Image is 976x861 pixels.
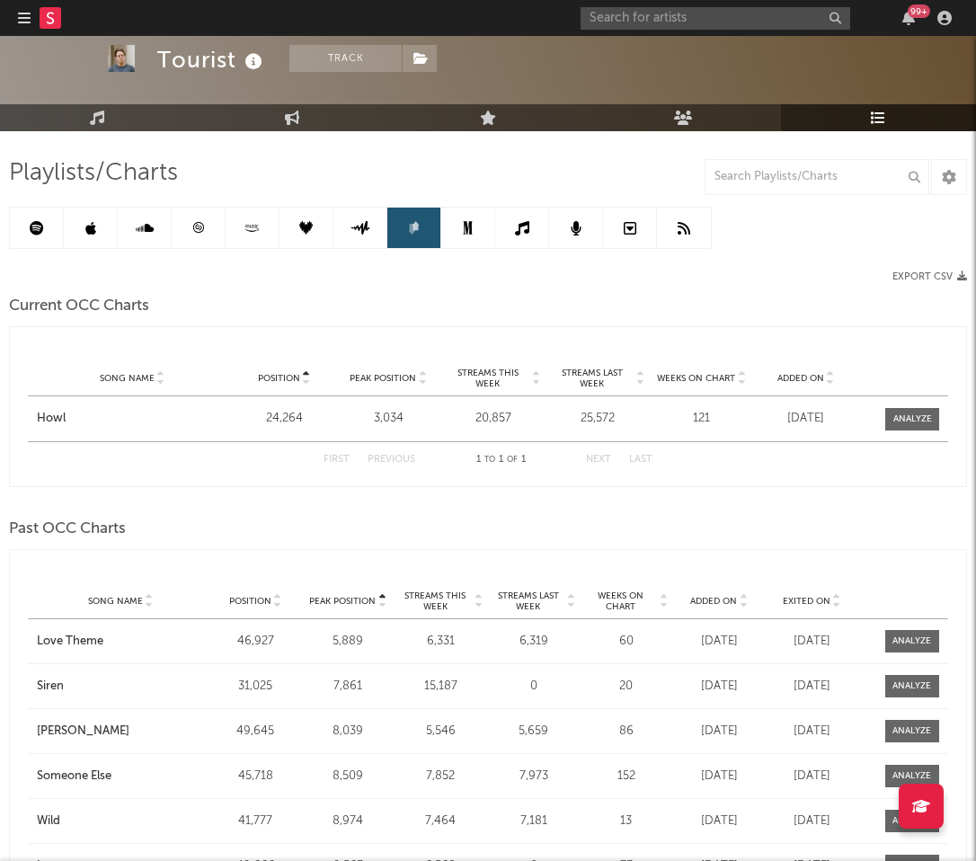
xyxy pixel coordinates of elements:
button: Export CSV [892,271,967,282]
div: [DATE] [678,768,761,786]
div: 8,974 [306,812,390,830]
div: 5,889 [306,633,390,651]
div: 15,187 [399,678,483,696]
div: 24,264 [236,410,332,428]
span: Position [229,596,271,607]
div: 20,857 [446,410,541,428]
span: Weeks on Chart [584,590,657,612]
a: Siren [37,678,204,696]
div: 152 [584,768,668,786]
div: 46,927 [213,633,297,651]
div: 121 [654,410,750,428]
div: 3,034 [341,410,436,428]
button: 99+ [902,11,915,25]
button: Previous [368,455,415,465]
div: 8,039 [306,723,390,741]
span: Past OCC Charts [9,519,126,540]
div: 20 [584,678,668,696]
span: Playlists/Charts [9,163,178,184]
div: Tourist [157,45,267,75]
div: 99 + [908,4,930,18]
div: 0 [492,678,575,696]
div: 7,464 [399,812,483,830]
button: Track [289,45,402,72]
div: [DATE] [770,812,854,830]
span: of [507,456,518,464]
div: [DATE] [678,723,761,741]
button: Last [629,455,652,465]
span: Streams This Week [446,368,530,389]
div: [DATE] [770,723,854,741]
div: [DATE] [678,812,761,830]
a: Wild [37,812,204,830]
div: [DATE] [770,768,854,786]
span: Streams This Week [399,590,472,612]
span: Weeks on Chart [657,373,735,384]
div: 41,777 [213,812,297,830]
a: Someone Else [37,768,204,786]
div: 49,645 [213,723,297,741]
div: 60 [584,633,668,651]
span: Streams Last Week [492,590,564,612]
span: Current OCC Charts [9,296,149,317]
div: 25,572 [550,410,645,428]
div: 31,025 [213,678,297,696]
button: Next [586,455,611,465]
span: Added On [690,596,737,607]
div: 1 1 1 [451,449,550,471]
div: 7,973 [492,768,575,786]
a: Howl [37,410,227,428]
input: Search for artists [581,7,850,30]
a: [PERSON_NAME] [37,723,204,741]
span: Song Name [88,596,143,607]
span: Peak Position [309,596,376,607]
div: [DATE] [759,410,854,428]
span: Song Name [100,373,155,384]
div: 45,718 [213,768,297,786]
span: Peak Position [350,373,416,384]
div: [DATE] [770,678,854,696]
div: 7,861 [306,678,390,696]
span: Streams Last Week [550,368,634,389]
div: 6,331 [399,633,483,651]
div: 7,181 [492,812,575,830]
div: 8,509 [306,768,390,786]
span: Exited On [783,596,830,607]
div: [DATE] [678,633,761,651]
div: 6,319 [492,633,575,651]
span: Position [258,373,300,384]
div: 7,852 [399,768,483,786]
div: [DATE] [678,678,761,696]
span: Added On [777,373,824,384]
div: 13 [584,812,668,830]
div: 5,659 [492,723,575,741]
input: Search Playlists/Charts [705,159,929,195]
div: [DATE] [770,633,854,651]
button: First [324,455,350,465]
div: 5,546 [399,723,483,741]
div: 86 [584,723,668,741]
span: to [484,456,495,464]
a: Love Theme [37,633,204,651]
